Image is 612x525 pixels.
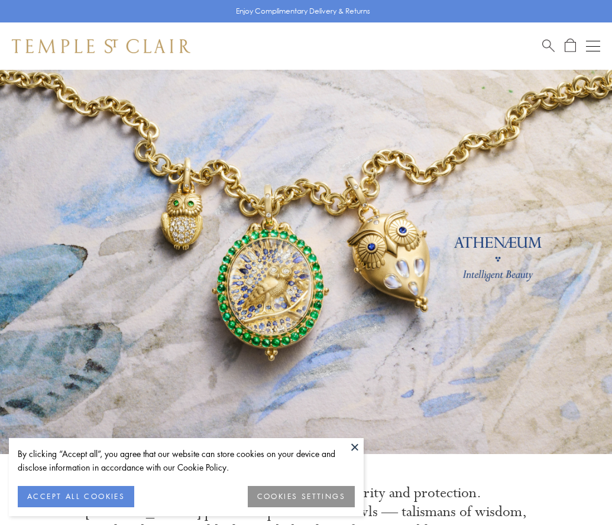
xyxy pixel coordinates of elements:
[542,38,555,53] a: Search
[18,486,134,507] button: ACCEPT ALL COOKIES
[18,447,355,474] div: By clicking “Accept all”, you agree that our website can store cookies on your device and disclos...
[12,39,190,53] img: Temple St. Clair
[586,39,600,53] button: Open navigation
[248,486,355,507] button: COOKIES SETTINGS
[236,5,370,17] p: Enjoy Complimentary Delivery & Returns
[565,38,576,53] a: Open Shopping Bag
